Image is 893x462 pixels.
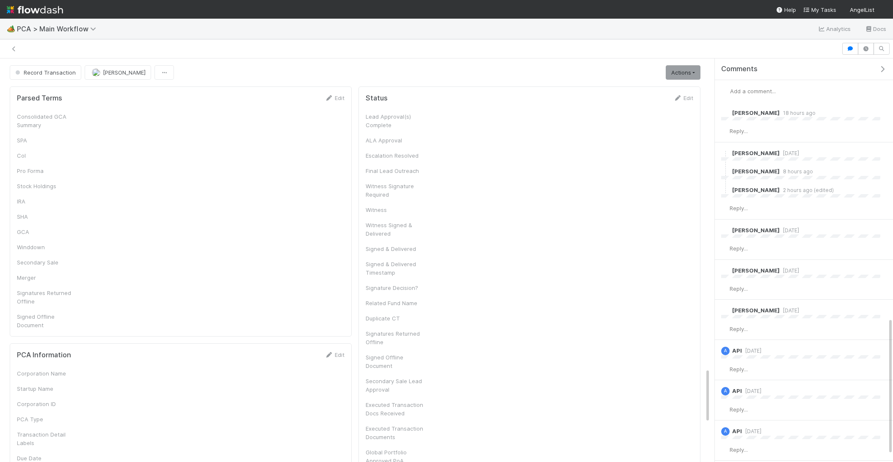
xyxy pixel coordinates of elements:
[732,267,780,274] span: [PERSON_NAME]
[673,95,693,101] a: Edit
[17,258,80,267] div: Secondary Sale
[366,94,388,103] h5: Status
[366,245,429,253] div: Signed & Delivered
[721,226,730,234] img: avatar_dd78c015-5c19-403d-b5d7-976f9c2ba6b3.png
[742,428,761,434] span: [DATE]
[818,24,851,34] a: Analytics
[732,428,742,434] span: API
[722,87,730,95] img: avatar_2de93f86-b6c7-4495-bfe2-fb093354a53c.png
[17,197,80,206] div: IRA
[721,427,730,436] div: API
[732,150,780,156] span: [PERSON_NAME]
[724,348,727,353] span: A
[721,445,730,454] img: avatar_2de93f86-b6c7-4495-bfe2-fb093354a53c.png
[17,430,80,447] div: Transaction Detail Labels
[666,65,700,80] a: Actions
[17,312,80,329] div: Signed Offline Document
[17,400,80,408] div: Corporation ID
[366,206,429,214] div: Witness
[803,6,836,14] a: My Tasks
[366,136,429,145] div: ALA Approval
[721,347,730,355] div: API
[85,65,151,80] button: [PERSON_NAME]
[730,406,748,413] span: Reply...
[17,415,80,423] div: PCA Type
[721,109,730,117] img: avatar_09723091-72f1-4609-a252-562f76d82c66.png
[732,387,742,394] span: API
[742,348,761,354] span: [DATE]
[325,95,345,101] a: Edit
[721,405,730,414] img: avatar_2de93f86-b6c7-4495-bfe2-fb093354a53c.png
[732,227,780,234] span: [PERSON_NAME]
[780,227,799,234] span: [DATE]
[366,353,429,370] div: Signed Offline Document
[730,285,748,292] span: Reply...
[366,299,429,307] div: Related Fund Name
[730,366,748,373] span: Reply...
[17,369,80,378] div: Corporation Name
[366,260,429,277] div: Signed & Delivered Timestamp
[721,186,730,194] img: avatar_2de93f86-b6c7-4495-bfe2-fb093354a53c.png
[366,151,429,160] div: Escalation Resolved
[721,167,730,176] img: avatar_2de93f86-b6c7-4495-bfe2-fb093354a53c.png
[721,387,730,395] div: API
[17,112,80,129] div: Consolidated GCA Summary
[803,6,836,13] span: My Tasks
[17,273,80,282] div: Merger
[17,182,80,190] div: Stock Holdings
[17,212,80,221] div: SHA
[10,65,81,80] button: Record Transaction
[780,267,799,274] span: [DATE]
[366,167,429,175] div: Final Lead Outreach
[721,245,730,253] img: avatar_2de93f86-b6c7-4495-bfe2-fb093354a53c.png
[721,65,758,73] span: Comments
[721,284,730,293] img: avatar_2de93f86-b6c7-4495-bfe2-fb093354a53c.png
[721,127,730,136] img: avatar_2de93f86-b6c7-4495-bfe2-fb093354a53c.png
[366,284,429,292] div: Signature Decision?
[366,314,429,323] div: Duplicate CT
[850,6,874,13] span: AngelList
[724,389,727,393] span: A
[742,388,761,394] span: [DATE]
[780,187,834,193] span: 2 hours ago (edited)
[7,25,15,32] span: 🏕️
[721,325,730,333] img: avatar_2de93f86-b6c7-4495-bfe2-fb093354a53c.png
[730,245,748,252] span: Reply...
[17,243,80,251] div: Winddown
[780,110,816,116] span: 18 hours ago
[721,365,730,373] img: avatar_2de93f86-b6c7-4495-bfe2-fb093354a53c.png
[92,68,100,77] img: avatar_d8fc9ee4-bd1b-4062-a2a8-84feb2d97839.png
[780,150,799,156] span: [DATE]
[730,88,776,95] span: Add a comment...
[17,151,80,160] div: CoI
[17,228,80,236] div: GCA
[17,289,80,306] div: Signatures Returned Offline
[366,221,429,238] div: Witness Signed & Delivered
[730,326,748,332] span: Reply...
[865,24,886,34] a: Docs
[17,136,80,145] div: SPA
[17,351,71,359] h5: PCA Information
[366,329,429,346] div: Signatures Returned Offline
[732,307,780,314] span: [PERSON_NAME]
[17,25,100,33] span: PCA > Main Workflow
[17,167,80,175] div: Pro Forma
[366,112,429,129] div: Lead Approval(s) Complete
[366,424,429,441] div: Executed Transaction Documents
[730,128,748,134] span: Reply...
[17,94,62,103] h5: Parsed Terms
[721,149,730,157] img: avatar_2de93f86-b6c7-4495-bfe2-fb093354a53c.png
[103,69,146,76] span: [PERSON_NAME]
[730,446,748,453] span: Reply...
[721,266,730,275] img: avatar_dd78c015-5c19-403d-b5d7-976f9c2ba6b3.png
[776,6,796,14] div: Help
[17,384,80,393] div: Startup Name
[732,186,780,193] span: [PERSON_NAME]
[366,377,429,394] div: Secondary Sale Lead Approval
[780,307,799,314] span: [DATE]
[732,347,742,354] span: API
[14,69,76,76] span: Record Transaction
[732,109,780,116] span: [PERSON_NAME]
[366,401,429,417] div: Executed Transaction Docs Received
[325,351,345,358] a: Edit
